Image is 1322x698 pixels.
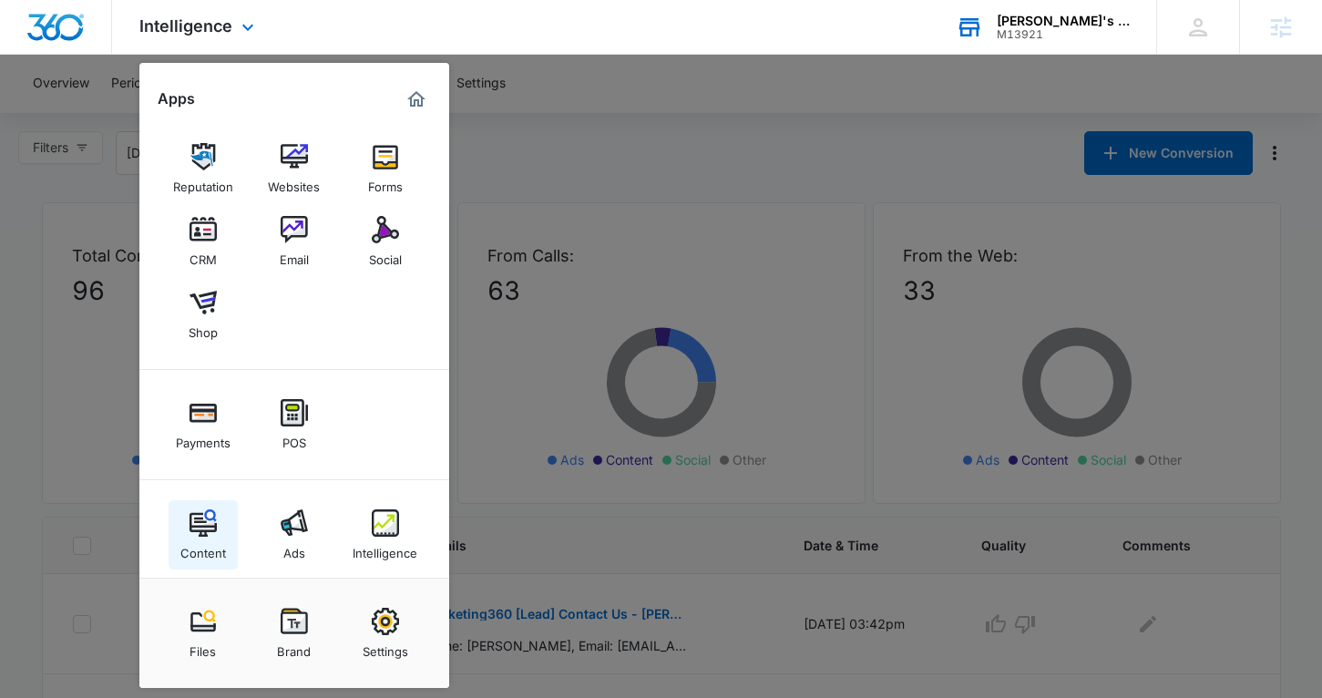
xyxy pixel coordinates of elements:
[997,28,1130,41] div: account id
[351,134,420,203] a: Forms
[139,16,232,36] span: Intelligence
[368,170,403,194] div: Forms
[260,207,329,276] a: Email
[158,90,195,108] h2: Apps
[283,537,305,560] div: Ads
[260,390,329,459] a: POS
[353,537,417,560] div: Intelligence
[997,14,1130,28] div: account name
[260,134,329,203] a: Websites
[180,537,226,560] div: Content
[169,599,238,668] a: Files
[176,426,231,450] div: Payments
[169,390,238,459] a: Payments
[181,106,196,120] img: tab_keywords_by_traffic_grey.svg
[47,47,200,62] div: Domain: [DOMAIN_NAME]
[282,426,306,450] div: POS
[49,106,64,120] img: tab_domain_overview_orange.svg
[351,207,420,276] a: Social
[29,29,44,44] img: logo_orange.svg
[169,134,238,203] a: Reputation
[260,599,329,668] a: Brand
[351,500,420,570] a: Intelligence
[260,500,329,570] a: Ads
[351,599,420,668] a: Settings
[189,316,218,340] div: Shop
[69,108,163,119] div: Domain Overview
[190,243,217,267] div: CRM
[363,635,408,659] div: Settings
[169,500,238,570] a: Content
[29,47,44,62] img: website_grey.svg
[201,108,307,119] div: Keywords by Traffic
[190,635,216,659] div: Files
[277,635,311,659] div: Brand
[402,85,431,114] a: Marketing 360® Dashboard
[169,280,238,349] a: Shop
[280,243,309,267] div: Email
[51,29,89,44] div: v 4.0.25
[169,207,238,276] a: CRM
[173,170,233,194] div: Reputation
[369,243,402,267] div: Social
[268,170,320,194] div: Websites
